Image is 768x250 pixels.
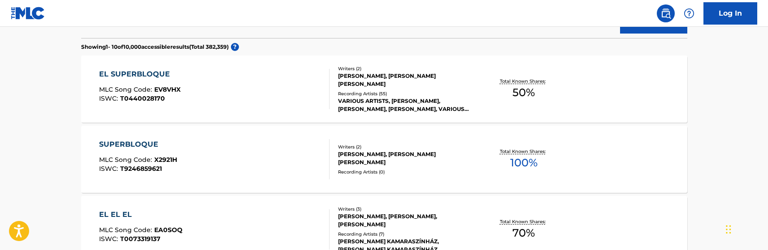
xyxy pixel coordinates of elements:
[338,231,473,237] div: Recording Artists ( 7 )
[81,43,229,51] p: Showing 1 - 10 of 10,000 accessible results (Total 382,359 )
[684,8,694,19] img: help
[338,144,473,150] div: Writers ( 2 )
[726,216,731,243] div: Drag
[338,65,473,72] div: Writers ( 2 )
[11,7,45,20] img: MLC Logo
[99,226,154,234] span: MLC Song Code :
[338,169,473,175] div: Recording Artists ( 0 )
[99,235,120,243] span: ISWC :
[81,126,687,193] a: SUPERBLOQUEMLC Song Code:X2921HISWC:T9246859621Writers (2)[PERSON_NAME], [PERSON_NAME] [PERSON_NA...
[512,225,535,241] span: 70 %
[500,148,548,155] p: Total Known Shares:
[338,90,473,97] div: Recording Artists ( 55 )
[154,85,181,93] span: EV8VHX
[120,235,161,243] span: T0073319137
[231,43,239,51] span: ?
[657,4,675,22] a: Public Search
[660,8,671,19] img: search
[338,72,473,88] div: [PERSON_NAME], [PERSON_NAME] [PERSON_NAME]
[99,165,120,173] span: ISWC :
[99,94,120,102] span: ISWC :
[723,207,768,250] iframe: Chat Widget
[99,209,182,220] div: EL EL EL
[338,97,473,113] div: VARIOUS ARTISTS, [PERSON_NAME], [PERSON_NAME], [PERSON_NAME], VARIOUS ARTISTS
[120,165,162,173] span: T9246859621
[99,139,177,150] div: SUPERBLOQUE
[500,218,548,225] p: Total Known Shares:
[154,156,177,164] span: X2921H
[81,55,687,123] a: EL SUPERBLOQUEMLC Song Code:EV8VHXISWC:T0440028170Writers (2)[PERSON_NAME], [PERSON_NAME] [PERSON...
[510,155,538,171] span: 100 %
[99,69,181,80] div: EL SUPERBLOQUE
[500,78,548,85] p: Total Known Shares:
[99,85,154,93] span: MLC Song Code :
[99,156,154,164] span: MLC Song Code :
[120,94,165,102] span: T0440028170
[338,206,473,212] div: Writers ( 3 )
[154,226,182,234] span: EA0SOQ
[680,4,698,22] div: Help
[338,212,473,229] div: [PERSON_NAME], [PERSON_NAME], [PERSON_NAME]
[512,85,535,101] span: 50 %
[703,2,757,25] a: Log In
[338,150,473,166] div: [PERSON_NAME], [PERSON_NAME] [PERSON_NAME]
